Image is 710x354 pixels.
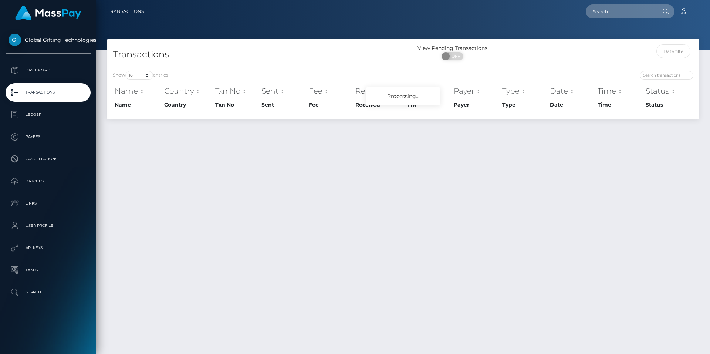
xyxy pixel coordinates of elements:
th: Sent [260,99,307,111]
th: Time [596,84,644,98]
span: Global Gifting Technologies Inc [6,37,91,43]
div: View Pending Transactions [403,44,502,52]
p: Search [9,287,88,298]
p: Batches [9,176,88,187]
a: Cancellations [6,150,91,168]
label: Show entries [113,71,168,80]
th: Sent [260,84,307,98]
input: Search transactions [640,71,693,80]
p: Ledger [9,109,88,120]
p: Transactions [9,87,88,98]
span: OFF [446,52,464,60]
p: Dashboard [9,65,88,76]
th: Country [162,84,214,98]
th: Time [596,99,644,111]
th: Received [354,99,406,111]
a: Payees [6,128,91,146]
th: Status [644,99,693,111]
th: Txn No [213,84,260,98]
p: Links [9,198,88,209]
th: Date [548,84,596,98]
img: MassPay Logo [15,6,81,20]
th: Txn No [213,99,260,111]
a: Links [6,194,91,213]
a: User Profile [6,216,91,235]
h4: Transactions [113,48,398,61]
a: Search [6,283,91,301]
th: Date [548,99,596,111]
div: Processing... [366,87,440,105]
a: Ledger [6,105,91,124]
th: Payer [452,99,500,111]
a: Dashboard [6,61,91,80]
th: Payer [452,84,500,98]
p: Cancellations [9,154,88,165]
input: Search... [586,4,655,18]
th: Fee [307,84,354,98]
th: Type [500,84,548,98]
a: Transactions [6,83,91,102]
p: User Profile [9,220,88,231]
img: Global Gifting Technologies Inc [9,34,21,46]
th: Status [644,84,693,98]
a: Taxes [6,261,91,279]
p: Payees [9,131,88,142]
th: F/X [406,84,452,98]
th: Received [354,84,406,98]
a: API Keys [6,239,91,257]
th: Fee [307,99,354,111]
a: Transactions [108,4,144,19]
input: Date filter [656,44,691,58]
th: Name [113,99,162,111]
th: Name [113,84,162,98]
p: Taxes [9,264,88,276]
th: Country [162,99,214,111]
a: Batches [6,172,91,191]
th: Type [500,99,548,111]
p: API Keys [9,242,88,253]
select: Showentries [125,71,153,80]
